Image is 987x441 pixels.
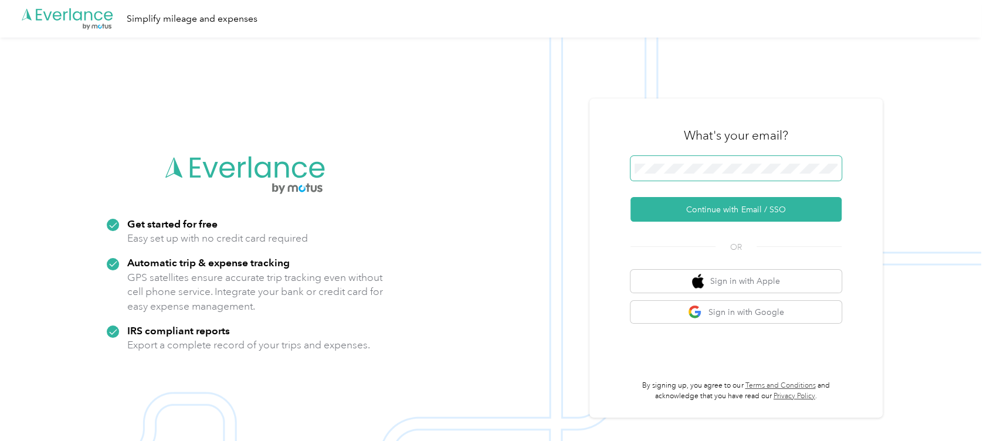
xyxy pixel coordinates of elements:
span: OR [715,241,757,253]
p: Export a complete record of your trips and expenses. [127,338,370,352]
img: apple logo [692,274,704,289]
button: apple logoSign in with Apple [630,270,842,293]
button: google logoSign in with Google [630,301,842,324]
div: Simplify mileage and expenses [127,12,257,26]
p: GPS satellites ensure accurate trip tracking even without cell phone service. Integrate your bank... [127,270,384,314]
button: Continue with Email / SSO [630,197,842,222]
p: Easy set up with no credit card required [127,231,308,246]
strong: IRS compliant reports [127,324,230,337]
h3: What's your email? [684,127,788,144]
a: Privacy Policy [774,392,815,401]
strong: Automatic trip & expense tracking [127,256,290,269]
img: google logo [688,305,703,320]
p: By signing up, you agree to our and acknowledge that you have read our . [630,381,842,401]
strong: Get started for free [127,218,218,230]
a: Terms and Conditions [745,381,815,390]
